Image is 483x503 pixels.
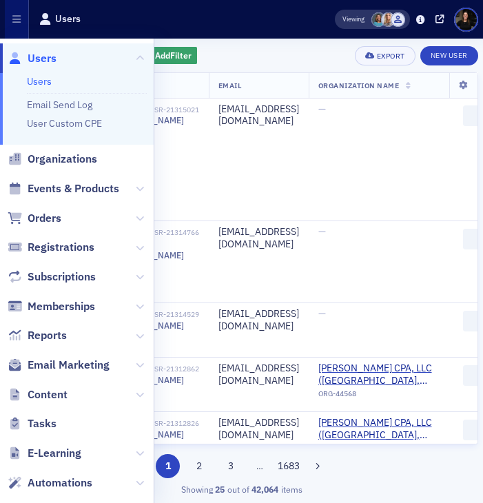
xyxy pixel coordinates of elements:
span: Kullman CPA, LLC (Annapolis, MD) [318,362,444,387]
a: [PERSON_NAME] CPA, LLC ([GEOGRAPHIC_DATA], [GEOGRAPHIC_DATA]) [318,417,444,441]
div: [EMAIL_ADDRESS][DOMAIN_NAME] [218,308,299,332]
span: Registrations [28,240,94,255]
strong: 42,064 [249,483,281,495]
div: USR-21315021 [131,105,199,114]
span: Reports [28,328,67,343]
span: Organization Name [318,81,400,90]
span: E-Learning [28,446,81,461]
span: Email Marketing [28,358,110,373]
span: Subscriptions [28,269,96,285]
span: Email [218,81,242,90]
div: [EMAIL_ADDRESS][DOMAIN_NAME] [218,103,299,127]
button: 2 [187,454,212,478]
a: Automations [8,475,92,491]
span: … [250,460,269,472]
h1: Users [55,12,81,25]
div: ORG-44568 [318,389,444,403]
div: Showing out of items [5,483,478,495]
span: Organizations [28,152,97,167]
span: Memberships [28,299,95,314]
strong: 25 [213,483,227,495]
span: Content [28,387,68,402]
a: Organizations [8,152,97,167]
button: Export [355,46,415,65]
a: Email Marketing [8,358,110,373]
a: Email Send Log [27,99,92,111]
button: 3 [218,454,243,478]
button: AddFilter [141,47,198,64]
a: Memberships [8,299,95,314]
a: Events & Products [8,181,119,196]
span: Users [28,51,56,66]
a: Orders [8,211,61,226]
span: — [318,307,326,320]
a: Users [27,75,52,88]
span: — [318,103,326,115]
span: Automations [28,475,92,491]
a: New User [420,46,478,65]
div: [EMAIL_ADDRESS][DOMAIN_NAME] [218,362,299,387]
span: Margaret DeRoose [371,12,386,27]
a: User Custom CPE [27,117,102,130]
span: Profile [454,8,478,32]
a: Reports [8,328,67,343]
div: ORG-44568 [318,444,444,458]
span: Justin Chase [391,12,405,27]
button: 1 [156,454,180,478]
div: USR-21312862 [123,365,199,373]
div: [EMAIL_ADDRESS][DOMAIN_NAME] [218,226,299,250]
a: Content [8,387,68,402]
div: USR-21314529 [123,310,199,319]
span: Orders [28,211,61,226]
a: Subscriptions [8,269,96,285]
a: Users [8,51,56,66]
a: Registrations [8,240,94,255]
span: Emily Trott [381,12,395,27]
span: Viewing [342,14,364,24]
div: USR-21312826 [123,419,199,428]
button: 1683 [276,454,300,478]
div: Export [377,52,405,60]
span: Add Filter [155,49,192,61]
span: Tasks [28,416,56,431]
div: [EMAIL_ADDRESS][DOMAIN_NAME] [218,417,299,441]
span: Events & Products [28,181,119,196]
span: Kullman CPA, LLC (Annapolis, MD) [318,417,444,441]
a: Tasks [8,416,56,431]
a: E-Learning [8,446,81,461]
a: [PERSON_NAME] CPA, LLC ([GEOGRAPHIC_DATA], [GEOGRAPHIC_DATA]) [318,362,444,387]
span: — [318,225,326,238]
div: USR-21314766 [150,228,199,237]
